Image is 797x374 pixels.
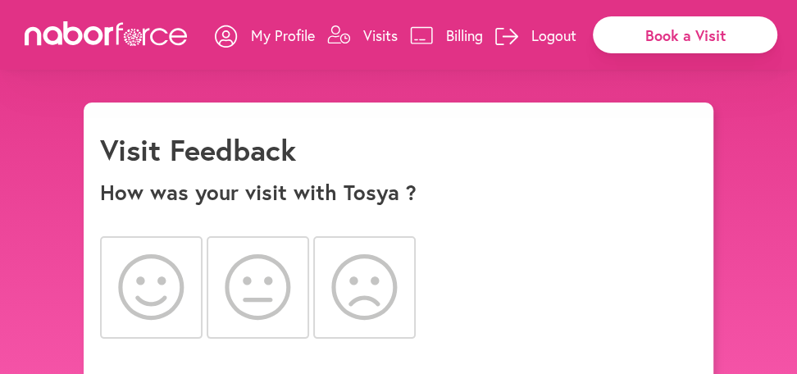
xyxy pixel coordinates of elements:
[495,11,576,60] a: Logout
[446,25,483,45] p: Billing
[215,11,315,60] a: My Profile
[531,25,576,45] p: Logout
[593,16,777,53] div: Book a Visit
[363,25,398,45] p: Visits
[100,180,697,205] p: How was your visit with Tosya ?
[410,11,483,60] a: Billing
[100,132,296,167] h1: Visit Feedback
[251,25,315,45] p: My Profile
[327,11,398,60] a: Visits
